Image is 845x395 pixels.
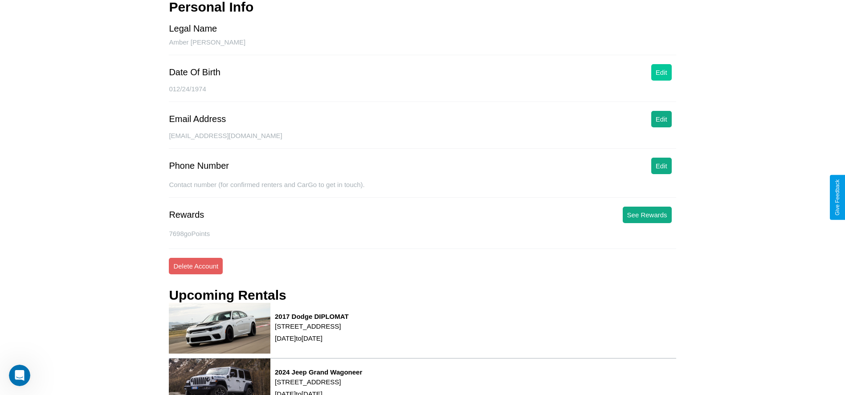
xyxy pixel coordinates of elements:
[169,24,217,34] div: Legal Name
[169,161,229,171] div: Phone Number
[623,207,672,223] button: See Rewards
[169,132,676,149] div: [EMAIL_ADDRESS][DOMAIN_NAME]
[169,181,676,198] div: Contact number (for confirmed renters and CarGo to get in touch).
[9,365,30,386] iframe: Intercom live chat
[651,158,672,174] button: Edit
[275,376,362,388] p: [STREET_ADDRESS]
[169,258,223,274] button: Delete Account
[169,303,270,354] img: rental
[169,38,676,55] div: Amber [PERSON_NAME]
[275,313,349,320] h3: 2017 Dodge DIPLOMAT
[169,210,204,220] div: Rewards
[834,179,841,216] div: Give Feedback
[651,64,672,81] button: Edit
[169,67,220,77] div: Date Of Birth
[169,228,676,240] p: 7698 goPoints
[275,320,349,332] p: [STREET_ADDRESS]
[275,368,362,376] h3: 2024 Jeep Grand Wagoneer
[275,332,349,344] p: [DATE] to [DATE]
[169,288,286,303] h3: Upcoming Rentals
[651,111,672,127] button: Edit
[169,114,226,124] div: Email Address
[169,85,676,102] div: 012/24/1974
